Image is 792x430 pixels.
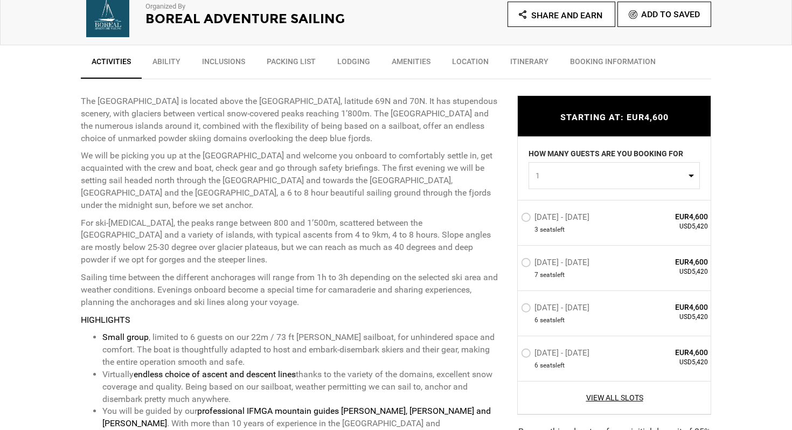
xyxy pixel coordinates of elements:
[81,95,501,144] p: The [GEOGRAPHIC_DATA] is located above the [GEOGRAPHIC_DATA], latitude 69N and 70N. It has stupen...
[102,369,501,406] li: Virtually thanks to the variety of the domains, excellent snow coverage and quality. Being based ...
[134,369,296,379] strong: endless choice of ascent and descent lines
[381,51,441,78] a: Amenities
[630,347,708,358] span: EUR4,600
[534,316,538,325] span: 6
[540,316,565,325] span: seat left
[559,51,666,78] a: BOOKING INFORMATION
[630,313,708,322] span: USD5,420
[521,257,592,270] label: [DATE] - [DATE]
[102,331,501,369] li: , limited to 6 guests on our 22m / 73 ft [PERSON_NAME] sailboat, for unhindered space and comfort...
[521,348,592,361] label: [DATE] - [DATE]
[521,392,708,403] a: View All Slots
[81,51,142,79] a: Activities
[534,270,538,279] span: 7
[145,12,366,26] h2: Boreal Adventure Sailing
[630,267,708,276] span: USD5,420
[102,332,149,342] strong: Small group
[326,51,381,78] a: Lodging
[534,361,538,370] span: 6
[540,225,565,234] span: seat left
[521,303,592,316] label: [DATE] - [DATE]
[540,270,565,279] span: seat left
[630,211,708,221] span: EUR4,600
[256,51,326,78] a: Packing List
[441,51,499,78] a: Location
[641,9,700,19] span: Add To Saved
[630,256,708,267] span: EUR4,600
[531,10,602,20] span: Share and Earn
[552,316,555,325] span: s
[560,112,669,122] span: STARTING AT: EUR4,600
[102,406,491,428] strong: professional IFMGA mountain guides [PERSON_NAME], [PERSON_NAME] and [PERSON_NAME]
[552,225,555,234] span: s
[534,225,538,234] span: 3
[499,51,559,78] a: Itinerary
[81,150,501,211] p: We will be picking you up at the [GEOGRAPHIC_DATA] and welcome you onboard to comfortably settle ...
[81,315,130,325] strong: HIGHLIGHTS
[536,170,686,181] span: 1
[81,217,501,266] p: For ski-[MEDICAL_DATA], the peaks range between 800 and 1’500m, scattered between the [GEOGRAPHIC...
[81,272,501,309] p: Sailing time between the different anchorages will range from 1h to 3h depending on the selected ...
[529,162,700,189] button: 1
[529,148,683,162] label: HOW MANY GUESTS ARE YOU BOOKING FOR
[552,361,555,370] span: s
[630,302,708,313] span: EUR4,600
[552,270,555,279] span: s
[521,212,592,225] label: [DATE] - [DATE]
[540,361,565,370] span: seat left
[630,221,708,231] span: USD5,420
[142,51,191,78] a: Ability
[145,2,366,12] p: Organized By
[191,51,256,78] a: Inclusions
[630,358,708,367] span: USD5,420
